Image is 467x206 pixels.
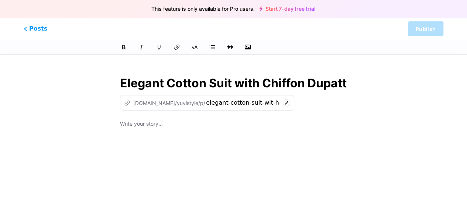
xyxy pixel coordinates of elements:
a: Start 7-day free trial [259,6,316,12]
button: Publish [408,21,443,36]
span: This feature is only available for Pro users. [151,4,255,14]
input: Title [120,74,347,92]
div: [DOMAIN_NAME]/yuvistyle/p/ [124,99,205,107]
span: Posts [24,24,47,33]
span: Publish [416,26,436,32]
